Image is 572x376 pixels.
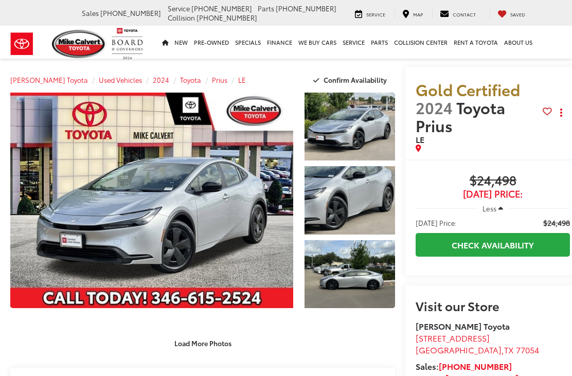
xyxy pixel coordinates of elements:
span: Service [168,4,190,13]
span: , [416,344,539,355]
span: $24,498 [416,173,570,189]
span: [DATE] Price: [416,218,457,228]
span: Toyota Prius [416,96,505,136]
span: LE [416,133,424,145]
span: 2024 [416,96,453,118]
strong: [PERSON_NAME] Toyota [416,320,510,332]
span: [GEOGRAPHIC_DATA] [416,344,502,355]
span: Saved [510,11,525,17]
img: 2024 Toyota Prius LE [303,239,396,309]
a: Expand Photo 1 [305,93,396,160]
a: Specials [232,26,264,59]
button: Confirm Availability [308,71,396,89]
span: Collision [168,13,195,22]
span: [STREET_ADDRESS] [416,332,490,344]
span: [PHONE_NUMBER] [100,8,161,17]
span: Parts [258,4,274,13]
span: Map [413,11,423,17]
a: Service [339,26,368,59]
a: WE BUY CARS [295,26,339,59]
a: [PHONE_NUMBER] [439,360,512,372]
span: [PHONE_NUMBER] [276,4,336,13]
a: Parts [368,26,391,59]
a: 2024 [153,75,169,84]
button: Less [477,199,508,218]
a: Contact [432,9,484,19]
a: [PERSON_NAME] Toyota [10,75,88,84]
a: Expand Photo 3 [305,240,396,308]
h2: Visit our Store [416,299,570,312]
span: Less [482,204,496,213]
span: TX [504,344,514,355]
a: [STREET_ADDRESS] [GEOGRAPHIC_DATA],TX 77054 [416,332,539,355]
a: Pre-Owned [191,26,232,59]
a: New [171,26,191,59]
span: [PHONE_NUMBER] [196,13,257,22]
a: LE [238,75,246,84]
span: [DATE] Price: [416,189,570,199]
img: Mike Calvert Toyota [52,30,106,58]
a: Map [395,9,431,19]
span: Contact [453,11,476,17]
button: Load More Photos [167,334,239,352]
a: Expand Photo 2 [305,166,396,234]
img: 2024 Toyota Prius LE [8,92,296,309]
button: Actions [552,103,570,121]
a: Collision Center [391,26,451,59]
a: Rent a Toyota [451,26,501,59]
a: My Saved Vehicles [490,9,533,19]
span: Confirm Availability [324,75,387,84]
a: Service [347,9,393,19]
img: 2024 Toyota Prius LE [303,92,396,162]
span: [PHONE_NUMBER] [191,4,252,13]
a: Check Availability [416,233,570,256]
span: $24,498 [543,218,570,228]
span: Gold Certified [416,78,520,100]
a: Used Vehicles [99,75,142,84]
strong: Sales: [416,360,512,372]
span: Sales [82,8,99,17]
a: Expand Photo 0 [10,93,293,308]
span: Service [366,11,385,17]
span: dropdown dots [560,109,562,117]
a: About Us [501,26,535,59]
a: Home [159,26,171,59]
span: 77054 [516,344,539,355]
a: Finance [264,26,295,59]
img: 2024 Toyota Prius LE [303,166,396,235]
img: Toyota [3,27,41,61]
a: Toyota [180,75,201,84]
a: Prius [212,75,227,84]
